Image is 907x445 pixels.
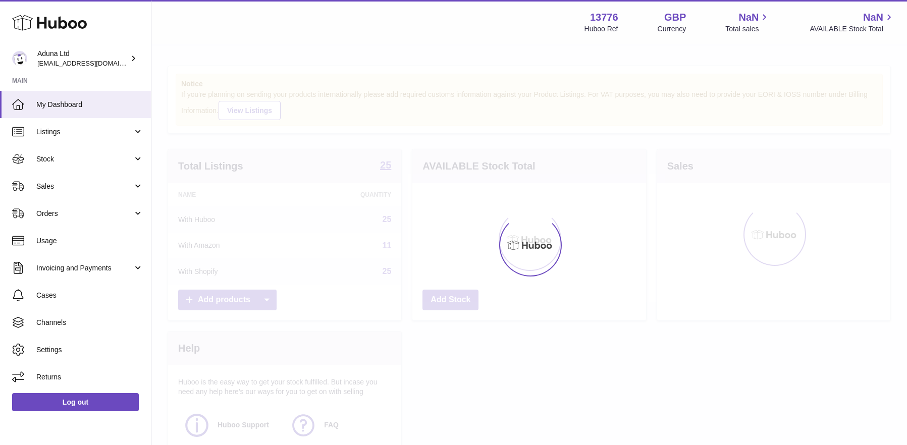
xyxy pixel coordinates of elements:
span: [EMAIL_ADDRESS][DOMAIN_NAME] [37,59,148,67]
span: Orders [36,209,133,218]
div: Currency [658,24,686,34]
span: NaN [863,11,883,24]
a: NaN AVAILABLE Stock Total [810,11,895,34]
a: Log out [12,393,139,411]
span: Listings [36,127,133,137]
span: Stock [36,154,133,164]
img: foyin.fagbemi@aduna.com [12,51,27,66]
strong: GBP [664,11,686,24]
span: AVAILABLE Stock Total [810,24,895,34]
span: NaN [738,11,759,24]
span: Usage [36,236,143,246]
span: Total sales [725,24,770,34]
span: Sales [36,182,133,191]
span: My Dashboard [36,100,143,109]
div: Huboo Ref [584,24,618,34]
span: Invoicing and Payments [36,263,133,273]
span: Channels [36,318,143,327]
span: Settings [36,345,143,355]
a: NaN Total sales [725,11,770,34]
div: Aduna Ltd [37,49,128,68]
span: Cases [36,291,143,300]
strong: 13776 [590,11,618,24]
span: Returns [36,372,143,382]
